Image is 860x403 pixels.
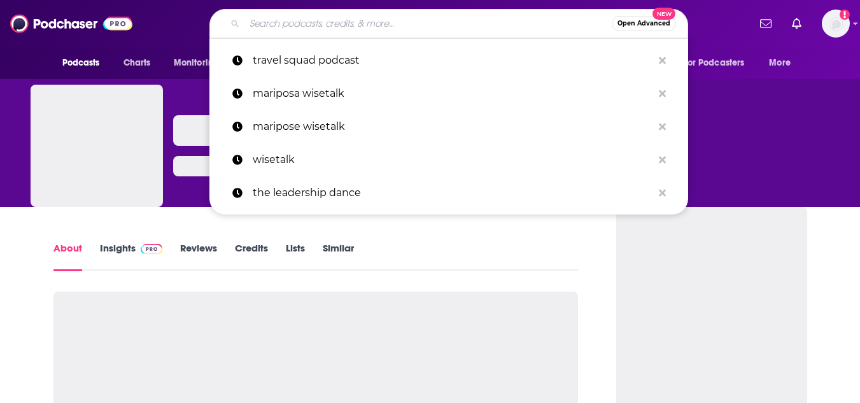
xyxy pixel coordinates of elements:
a: Credits [235,242,268,271]
p: mariposa wisetalk [253,77,652,110]
img: User Profile [822,10,850,38]
span: Charts [123,54,151,72]
a: travel squad podcast [209,44,688,77]
a: Show notifications dropdown [787,13,807,34]
a: Lists [286,242,305,271]
img: Podchaser - Follow, Share and Rate Podcasts [10,11,132,36]
a: Show notifications dropdown [755,13,777,34]
button: open menu [760,51,807,75]
a: InsightsPodchaser Pro [100,242,163,271]
svg: Add a profile image [840,10,850,20]
button: Open AdvancedNew [612,16,676,31]
input: Search podcasts, credits, & more... [244,13,612,34]
img: Podchaser Pro [141,244,163,254]
button: open menu [53,51,116,75]
p: travel squad podcast [253,44,652,77]
a: Reviews [180,242,217,271]
button: Show profile menu [822,10,850,38]
div: Search podcasts, credits, & more... [209,9,688,38]
span: More [769,54,791,72]
a: maripose wisetalk [209,110,688,143]
span: Podcasts [62,54,100,72]
a: wisetalk [209,143,688,176]
span: Open Advanced [617,20,670,27]
span: For Podcasters [684,54,745,72]
p: wisetalk [253,143,652,176]
p: the leadership dance [253,176,652,209]
a: About [53,242,82,271]
a: Similar [323,242,354,271]
button: open menu [675,51,763,75]
span: New [652,8,675,20]
a: mariposa wisetalk [209,77,688,110]
p: maripose wisetalk [253,110,652,143]
span: Monitoring [174,54,219,72]
a: the leadership dance [209,176,688,209]
button: open menu [165,51,236,75]
span: Logged in as megcassidy [822,10,850,38]
a: Charts [115,51,159,75]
